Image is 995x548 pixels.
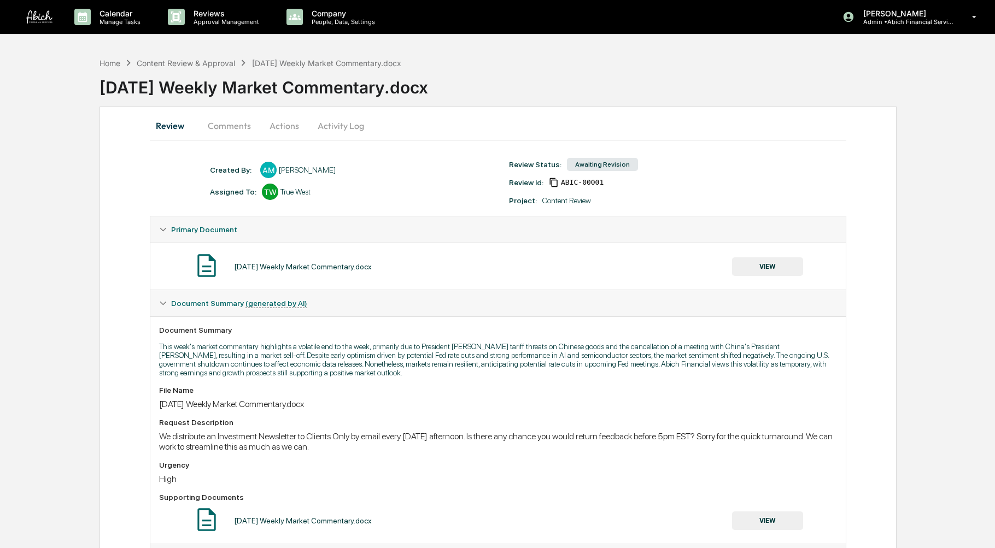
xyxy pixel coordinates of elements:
button: VIEW [732,511,803,530]
div: Project: [509,196,537,205]
p: This week's market commentary highlights a volatile end to the week, primarily due to President [... [159,342,837,377]
span: Primary Document [171,225,237,234]
div: TW [262,184,278,200]
div: Request Description [159,418,837,427]
button: Activity Log [309,113,373,139]
div: File Name [159,386,837,394]
div: [PERSON_NAME] [279,166,336,174]
div: Urgency [159,461,837,469]
button: VIEW [732,257,803,276]
button: Actions [260,113,309,139]
p: Admin • Abich Financial Services [854,18,956,26]
p: Calendar [91,9,146,18]
div: [DATE] Weekly Market Commentary.docx [234,262,372,271]
div: Supporting Documents [159,493,837,502]
div: [DATE] Weekly Market Commentary.docx [99,69,995,97]
div: Created By: ‎ ‎ [210,166,255,174]
div: True West [280,187,311,196]
img: Document Icon [193,506,220,533]
div: Assigned To: [210,187,256,196]
div: [DATE] Weekly Market Commentary.docx [234,516,372,525]
div: Document Summary [159,326,837,334]
div: [DATE] Weekly Market Commentary.docx [159,399,837,409]
p: Manage Tasks [91,18,146,26]
div: High [159,474,837,484]
img: Document Icon [193,252,220,279]
div: secondary tabs example [150,113,846,139]
div: Content Review & Approval [137,58,235,68]
p: [PERSON_NAME] [854,9,956,18]
div: AM [260,162,277,178]
p: Reviews [185,9,265,18]
u: (generated by AI) [245,299,307,308]
p: Approval Management [185,18,265,26]
div: Content Review [542,196,591,205]
button: Comments [199,113,260,139]
div: Primary Document [150,243,846,290]
img: logo [26,10,52,23]
span: Document Summary [171,299,307,308]
div: Awaiting Revision [567,158,638,171]
div: We distribute an Investment Newsletter to Clients Only by email every [DATE] afternoon. Is there ... [159,431,837,452]
div: Home [99,58,120,68]
span: 2ef69656-0538-4985-9892-db17bd2dfcaf [561,178,604,187]
div: Review Status: [509,160,561,169]
div: [DATE] Weekly Market Commentary.docx [252,58,401,68]
button: Review [150,113,199,139]
div: Document Summary (generated by AI) [150,290,846,316]
p: People, Data, Settings [303,18,381,26]
p: Company [303,9,381,18]
div: Primary Document [150,216,846,243]
div: Review Id: [509,178,543,187]
iframe: Open customer support [960,512,990,541]
div: Document Summary (generated by AI) [150,316,846,544]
